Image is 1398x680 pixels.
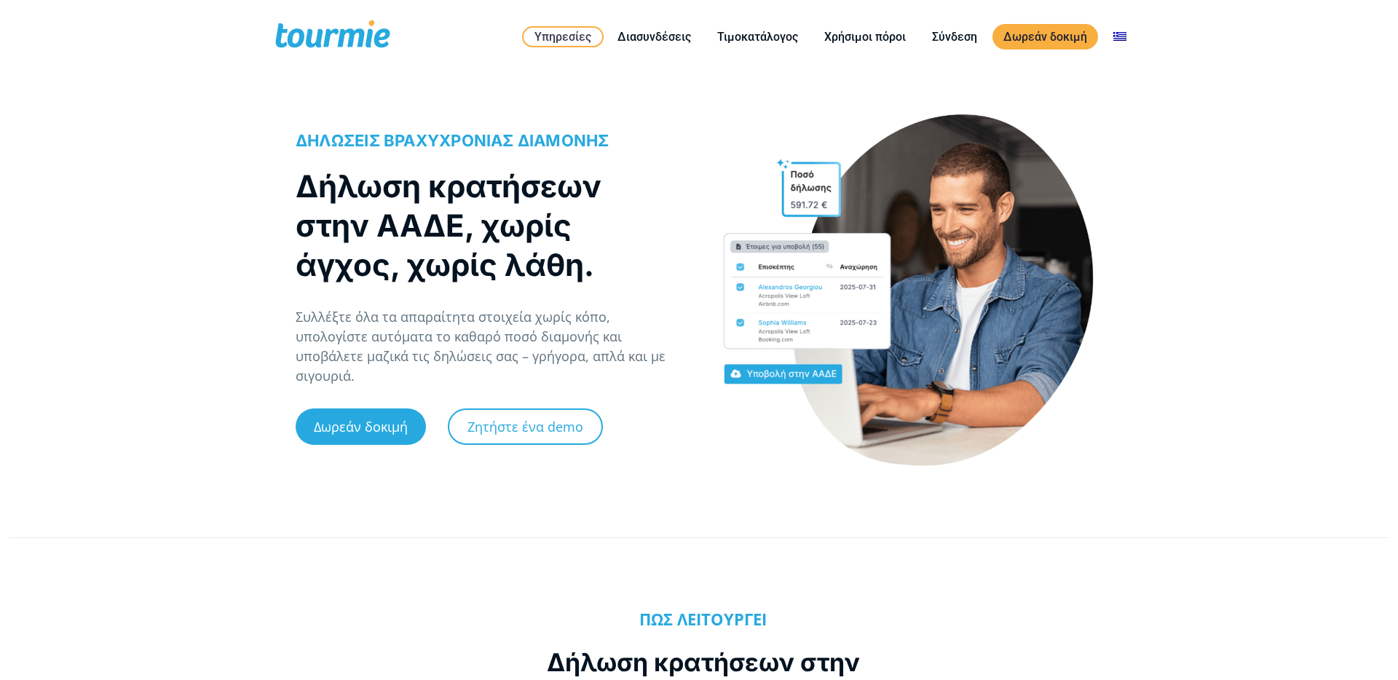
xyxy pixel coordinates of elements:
[1102,28,1137,46] a: Αλλαγή σε
[448,408,603,445] a: Ζητήστε ένα demo
[522,26,604,47] a: Υπηρεσίες
[639,608,767,630] b: ΠΩΣ ΛΕΙΤΟΥΡΓΕΙ
[296,307,684,386] p: Συλλέξτε όλα τα απαραίτητα στοιχεία χωρίς κόπο, υπολογίστε αυτόματα το καθαρό ποσό διαμονής και υ...
[921,28,988,46] a: Σύνδεση
[296,167,669,285] h1: Δήλωση κρατήσεων στην ΑΑΔΕ, χωρίς άγχος, χωρίς λάθη.
[296,408,426,445] a: Δωρεάν δοκιμή
[813,28,917,46] a: Χρήσιμοι πόροι
[607,28,702,46] a: Διασυνδέσεις
[296,131,609,150] span: ΔΗΛΩΣΕΙΣ ΒΡΑΧΥΧΡΟΝΙΑΣ ΔΙΑΜΟΝΗΣ
[706,28,809,46] a: Τιμοκατάλογος
[992,24,1098,50] a: Δωρεάν δοκιμή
